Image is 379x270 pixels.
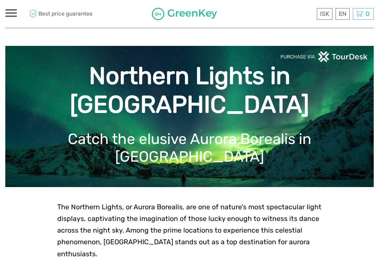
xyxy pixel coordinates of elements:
[320,10,329,17] span: ISK
[365,10,371,17] span: 0
[280,51,368,62] img: PurchaseViaTourDeskwhite.png
[16,130,363,166] h1: Catch the elusive Aurora Borealis in [GEOGRAPHIC_DATA]
[16,62,363,119] h1: Northern Lights in [GEOGRAPHIC_DATA]
[28,8,97,20] span: Best price guarantee
[336,8,350,20] div: EN
[152,8,217,20] img: 1287-122375c5-1c4a-481d-9f75-0ef7bf1191bb_logo_small.jpg
[57,203,321,258] span: The Northern Lights, or Aurora Borealis, are one of nature's most spectacular light displays, cap...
